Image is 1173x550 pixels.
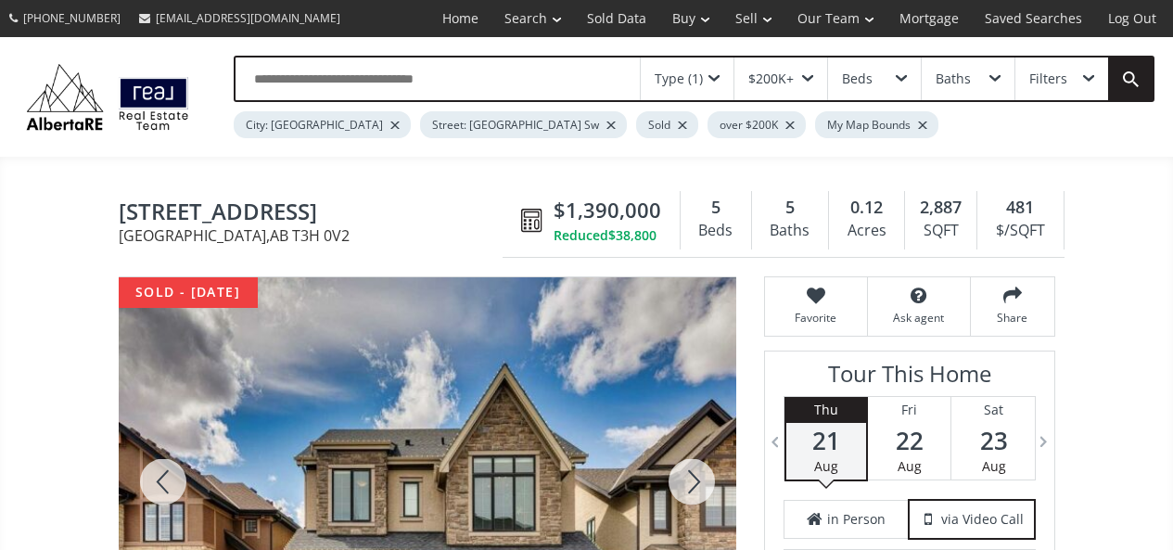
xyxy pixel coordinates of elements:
span: Favorite [774,310,858,326]
span: Aug [898,457,922,475]
span: [PHONE_NUMBER] [23,10,121,26]
div: 5 [761,196,819,220]
span: 21 [786,428,866,454]
div: Type (1) [655,72,703,85]
div: Sold [636,111,698,138]
div: Sat [951,397,1035,423]
div: Thu [786,397,866,423]
div: My Map Bounds [815,111,938,138]
div: Reduced [554,226,661,245]
div: Beds [690,217,742,245]
div: Baths [936,72,971,85]
span: via Video Call [941,510,1024,529]
span: 192 Ascot Crescent SW [119,199,512,228]
div: Baths [761,217,819,245]
span: Aug [814,457,838,475]
div: 5 [690,196,742,220]
a: [EMAIL_ADDRESS][DOMAIN_NAME] [130,1,350,35]
span: $38,800 [608,226,657,245]
span: 23 [951,428,1035,454]
div: 0.12 [838,196,895,220]
div: $/SQFT [987,217,1053,245]
span: Aug [982,457,1006,475]
h3: Tour This Home [784,361,1036,396]
span: $1,390,000 [554,196,661,224]
div: Filters [1029,72,1067,85]
div: SQFT [914,217,967,245]
span: Ask agent [877,310,961,326]
span: 2,887 [920,196,962,220]
div: sold - [DATE] [119,277,258,308]
div: City: [GEOGRAPHIC_DATA] [234,111,411,138]
span: Share [980,310,1045,326]
div: 481 [987,196,1053,220]
span: 22 [868,428,950,454]
div: Street: [GEOGRAPHIC_DATA] Sw [420,111,627,138]
div: over $200K [708,111,806,138]
div: Acres [838,217,895,245]
span: [EMAIL_ADDRESS][DOMAIN_NAME] [156,10,340,26]
span: in Person [827,510,886,529]
img: Logo [19,59,197,134]
div: Fri [868,397,950,423]
span: [GEOGRAPHIC_DATA] , AB T3H 0V2 [119,228,512,243]
div: Beds [842,72,873,85]
div: $200K+ [748,72,794,85]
